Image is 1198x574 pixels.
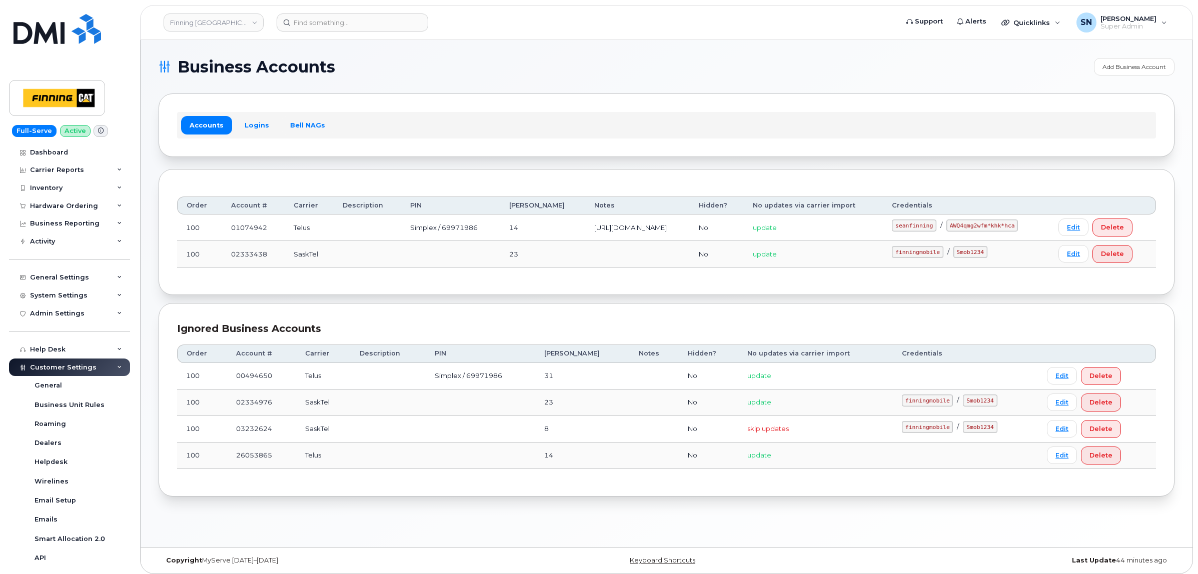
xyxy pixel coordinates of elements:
[836,556,1174,564] div: 44 minutes ago
[181,116,232,134] a: Accounts
[630,556,695,564] a: Keyboard Shortcuts
[946,219,1018,231] code: AWQ4qmg2wfm*khk*hca
[1047,446,1077,464] a: Edit
[1058,245,1088,262] a: Edit
[296,389,351,416] td: SaskTel
[351,344,426,362] th: Description
[500,214,585,241] td: 14
[892,246,943,258] code: finningmobile
[177,389,227,416] td: 100
[426,344,535,362] th: PIN
[296,363,351,389] td: Telus
[690,214,744,241] td: No
[1047,420,1077,437] a: Edit
[902,394,953,406] code: finningmobile
[883,196,1049,214] th: Credentials
[159,556,497,564] div: MyServe [DATE]–[DATE]
[535,416,629,442] td: 8
[1081,393,1121,411] button: Delete
[1089,450,1112,460] span: Delete
[227,416,296,442] td: 03232624
[1089,397,1112,407] span: Delete
[535,389,629,416] td: 23
[963,394,997,406] code: Smob1234
[177,214,222,241] td: 100
[535,442,629,469] td: 14
[747,451,771,459] span: update
[236,116,278,134] a: Logins
[177,321,1156,336] div: Ignored Business Accounts
[222,241,285,267] td: 02333438
[747,424,789,432] span: skip updates
[585,196,690,214] th: Notes
[679,442,738,469] td: No
[177,363,227,389] td: 100
[166,556,202,564] strong: Copyright
[296,416,351,442] td: SaskTel
[679,416,738,442] td: No
[227,442,296,469] td: 26053865
[947,247,949,255] span: /
[902,421,953,433] code: finningmobile
[227,363,296,389] td: 00494650
[401,196,500,214] th: PIN
[1089,371,1112,380] span: Delete
[1092,218,1132,236] button: Delete
[1081,420,1121,438] button: Delete
[753,250,777,258] span: update
[1101,249,1124,258] span: Delete
[285,214,334,241] td: Telus
[227,389,296,416] td: 02334976
[1047,367,1077,384] a: Edit
[1101,222,1124,232] span: Delete
[953,246,987,258] code: Smob1234
[500,196,585,214] th: [PERSON_NAME]
[222,214,285,241] td: 01074942
[177,416,227,442] td: 100
[177,442,227,469] td: 100
[679,363,738,389] td: No
[222,196,285,214] th: Account #
[957,396,959,404] span: /
[1094,58,1174,75] a: Add Business Account
[1089,424,1112,433] span: Delete
[747,398,771,406] span: update
[282,116,334,134] a: Bell NAGs
[1058,218,1088,236] a: Edit
[334,196,401,214] th: Description
[535,363,629,389] td: 31
[1072,556,1116,564] strong: Last Update
[893,344,1038,362] th: Credentials
[1081,446,1121,464] button: Delete
[940,221,942,229] span: /
[178,59,335,74] span: Business Accounts
[747,371,771,379] span: update
[679,389,738,416] td: No
[690,196,744,214] th: Hidden?
[1081,367,1121,385] button: Delete
[957,422,959,430] span: /
[753,223,777,231] span: update
[227,344,296,362] th: Account #
[535,344,629,362] th: [PERSON_NAME]
[285,241,334,267] td: SaskTel
[401,214,500,241] td: Simplex / 69971986
[500,241,585,267] td: 23
[285,196,334,214] th: Carrier
[296,344,351,362] th: Carrier
[744,196,883,214] th: No updates via carrier import
[892,219,936,231] code: seanfinning
[630,344,679,362] th: Notes
[177,241,222,267] td: 100
[690,241,744,267] td: No
[177,196,222,214] th: Order
[296,442,351,469] td: Telus
[585,214,690,241] td: [URL][DOMAIN_NAME]
[426,363,535,389] td: Simplex / 69971986
[177,344,227,362] th: Order
[963,421,997,433] code: Smob1234
[1092,245,1132,263] button: Delete
[1047,393,1077,411] a: Edit
[679,344,738,362] th: Hidden?
[738,344,893,362] th: No updates via carrier import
